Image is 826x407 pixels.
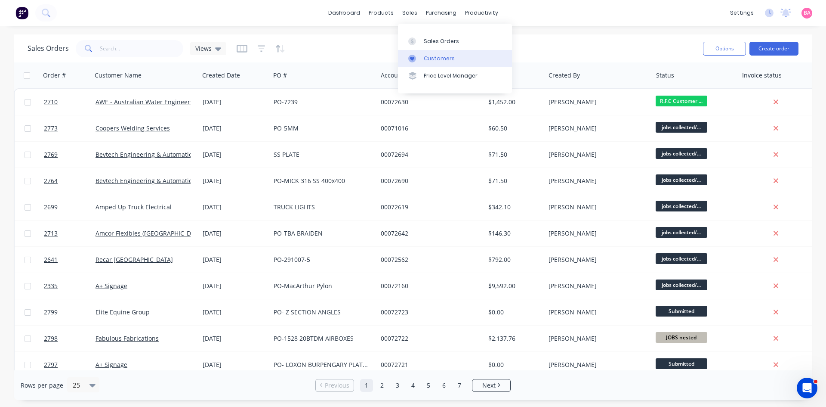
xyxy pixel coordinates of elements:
a: Page 1 is your current page [360,379,373,392]
div: $9,592.00 [488,282,539,290]
span: 2641 [44,255,58,264]
span: 2798 [44,334,58,343]
div: [PERSON_NAME] [549,229,644,238]
div: $146.30 [488,229,539,238]
a: Bevtech Engineering & Automation [96,150,196,158]
a: 2713 [44,221,96,246]
img: Factory [15,6,28,19]
div: $342.10 [488,203,539,211]
span: 2335 [44,282,58,290]
span: 2797 [44,360,58,369]
div: PO # [273,71,287,80]
iframe: Intercom live chat [797,378,817,398]
div: [DATE] [203,98,267,106]
div: [DATE] [203,308,267,317]
a: 2798 [44,326,96,351]
span: jobs collected/... [656,253,707,264]
div: 00072562 [381,255,476,264]
a: dashboard [324,6,364,19]
div: PO-5MM [274,124,369,133]
div: $2,137.76 [488,334,539,343]
div: Customers [424,55,455,62]
div: 00072694 [381,150,476,159]
span: Views [195,44,212,53]
a: Amped Up Truck Electrical [96,203,172,211]
a: Page 2 [376,379,388,392]
span: Next [482,381,496,390]
div: settings [726,6,758,19]
div: PO-MacArthur Pylon [274,282,369,290]
div: [DATE] [203,177,267,185]
span: jobs collected/... [656,148,707,159]
a: 2710 [44,89,96,115]
span: Submitted [656,306,707,317]
a: A+ Signage [96,360,127,369]
a: Page 7 [453,379,466,392]
span: Previous [325,381,349,390]
a: 2799 [44,299,96,325]
div: [PERSON_NAME] [549,124,644,133]
div: [PERSON_NAME] [549,308,644,317]
div: Accounting Order # [381,71,438,80]
span: 2764 [44,177,58,185]
a: Fabulous Fabrications [96,334,159,342]
div: 00072722 [381,334,476,343]
div: PO-7239 [274,98,369,106]
a: 2641 [44,247,96,273]
div: PO- Z SECTION ANGLES [274,308,369,317]
span: jobs collected/... [656,174,707,185]
div: 00072619 [381,203,476,211]
span: jobs collected/... [656,201,707,211]
span: jobs collected/... [656,280,707,290]
div: TRUCK LIGHTS [274,203,369,211]
span: 2699 [44,203,58,211]
div: [PERSON_NAME] [549,360,644,369]
div: 00072630 [381,98,476,106]
div: 00072721 [381,360,476,369]
div: [DATE] [203,124,267,133]
a: 2764 [44,168,96,194]
div: $60.50 [488,124,539,133]
div: 00072160 [381,282,476,290]
div: $792.00 [488,255,539,264]
div: Order # [43,71,66,80]
button: Options [703,42,746,56]
span: jobs collected/... [656,227,707,238]
div: [DATE] [203,334,267,343]
div: 00071016 [381,124,476,133]
div: 00072723 [381,308,476,317]
span: jobs collected/... [656,122,707,133]
a: Coopers Welding Services [96,124,170,132]
a: 2797 [44,352,96,378]
div: [PERSON_NAME] [549,150,644,159]
div: PO- LOXON BURPENGARY PLATES [274,360,369,369]
a: 2773 [44,115,96,141]
span: R.F.C Customer ... [656,96,707,106]
div: [PERSON_NAME] [549,203,644,211]
div: Created By [549,71,580,80]
a: Page 5 [422,379,435,392]
span: Rows per page [21,381,63,390]
a: Sales Orders [398,32,512,50]
span: JOBS nested [656,332,707,343]
div: [PERSON_NAME] [549,177,644,185]
div: [DATE] [203,229,267,238]
div: PO-291007-5 [274,255,369,264]
a: Elite Equine Group [96,308,150,316]
div: products [364,6,398,19]
div: Sales Orders [424,37,459,45]
div: [PERSON_NAME] [549,334,644,343]
span: 2773 [44,124,58,133]
div: PO-MICK 316 SS 400x400 [274,177,369,185]
a: Recar [GEOGRAPHIC_DATA] [96,255,173,264]
div: SS PLATE [274,150,369,159]
div: PO-1528 20BTDM AIRBOXES [274,334,369,343]
a: 2769 [44,142,96,168]
div: 00072642 [381,229,476,238]
a: Page 3 [391,379,404,392]
div: PO-TBA BRAIDEN [274,229,369,238]
div: purchasing [422,6,461,19]
div: Price Level Manager [424,72,478,80]
a: AWE - Australian Water Engineers [96,98,193,106]
h1: Sales Orders [28,44,69,53]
